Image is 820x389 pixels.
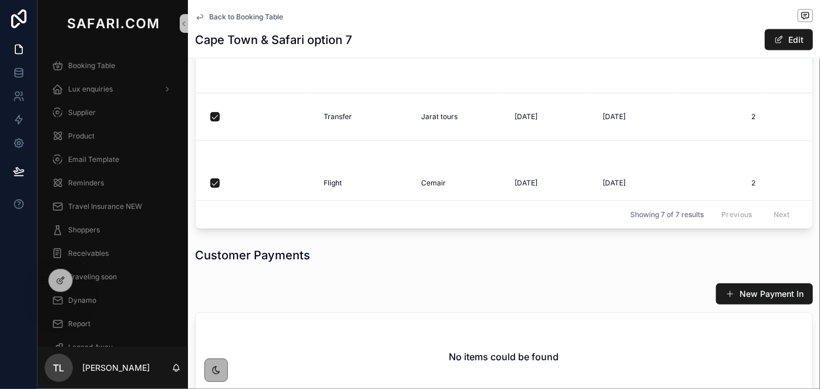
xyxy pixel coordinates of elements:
h2: No items could be found [449,350,559,364]
span: Receivables [68,249,109,258]
a: Booking Table [45,55,181,76]
a: Traveling soon [45,266,181,287]
span: TL [53,361,65,375]
span: Jarat tours [421,112,458,121]
a: Receivables [45,243,181,264]
span: Dynamo [68,296,96,305]
button: New Payment In [716,283,813,305]
span: Lux enquiries [68,84,113,94]
span: Report [68,319,90,329]
span: Travel Insurance NEW [68,202,142,211]
span: Back to Booking Table [209,12,283,22]
a: Shoppers [45,219,181,241]
span: 2 [691,178,755,188]
h1: Cape Town & Safari option 7 [195,32,352,48]
p: [PERSON_NAME] [82,362,150,374]
span: Email Template [68,155,119,164]
a: Email Template [45,149,181,170]
span: Shoppers [68,225,100,235]
h1: Customer Payments [195,248,310,264]
span: Cemair [421,178,446,188]
span: 2 [691,112,755,121]
span: Transfer [324,112,352,121]
span: [DATE] [515,178,537,188]
a: Dynamo [45,290,181,311]
a: Legend Away [45,337,181,358]
span: Reminders [68,178,104,188]
span: Booking Table [68,61,115,70]
span: Supplier [68,108,96,117]
span: Flight [324,178,342,188]
span: Legend Away [68,343,113,352]
span: Traveling soon [68,272,117,282]
button: Edit [765,29,813,50]
img: App logo [65,14,161,33]
a: Travel Insurance NEW [45,196,181,217]
a: Back to Booking Table [195,12,283,22]
a: Lux enquiries [45,79,181,100]
span: [DATE] [603,112,626,121]
span: [DATE] [515,112,537,121]
a: Product [45,126,181,147]
a: Reminders [45,172,181,194]
span: Product [68,131,95,141]
div: scrollable content [38,47,188,347]
a: Supplier [45,102,181,123]
a: Report [45,313,181,334]
span: Showing 7 of 7 results [630,210,704,219]
span: [DATE] [603,178,626,188]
